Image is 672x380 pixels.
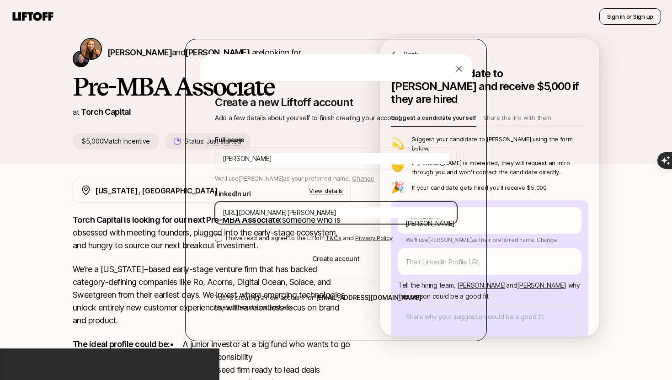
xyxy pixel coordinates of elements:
p: We'll use [PERSON_NAME] as your preferred name. [215,172,374,183]
button: I have read and agree to the Liftoff T&Cs and Privacy Policy [215,234,222,241]
p: Create a new Liftoff account [215,96,457,109]
p: Add a few details about yourself to finish creating your account. [215,112,457,123]
p: You're creating a new account for [215,292,457,303]
span: Change [352,175,374,182]
input: e.g. https://www.linkedin.com/in/melanie-perkins [223,207,449,218]
input: e.g. Melanie Perkins [223,153,449,164]
label: LinkedIn url [215,188,251,199]
a: T&Cs [325,234,341,241]
label: Full name [215,134,244,145]
p: Use a different email address [215,303,457,311]
p: I have read and agree to the Liftoff and [226,233,392,242]
a: Privacy Policy [355,234,392,241]
span: [EMAIL_ADDRESS][DOMAIN_NAME] [316,294,421,301]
